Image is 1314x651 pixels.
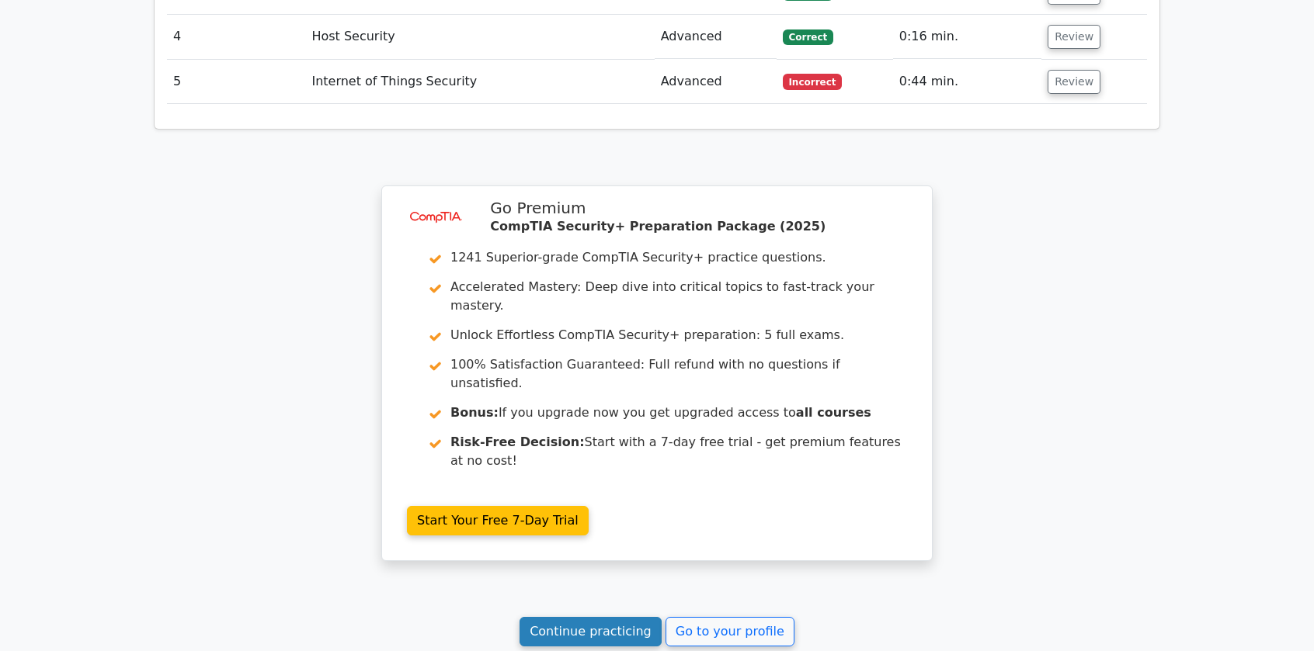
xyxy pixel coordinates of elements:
span: Correct [783,29,833,45]
td: Advanced [655,15,777,59]
td: 0:16 min. [893,15,1041,59]
td: Internet of Things Security [305,60,654,104]
span: Incorrect [783,74,843,89]
td: 5 [167,60,305,104]
td: Advanced [655,60,777,104]
td: Host Security [305,15,654,59]
a: Start Your Free 7-Day Trial [407,506,589,535]
td: 4 [167,15,305,59]
button: Review [1048,25,1100,49]
a: Go to your profile [666,617,794,646]
button: Review [1048,70,1100,94]
a: Continue practicing [520,617,662,646]
td: 0:44 min. [893,60,1041,104]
